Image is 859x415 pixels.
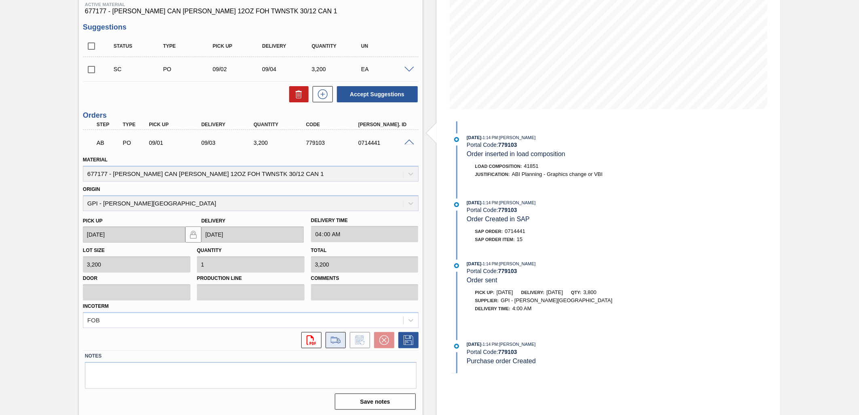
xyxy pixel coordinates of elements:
[310,66,366,72] div: 3,200
[454,263,459,268] img: atual
[467,342,481,347] span: [DATE]
[498,142,517,148] strong: 779103
[83,227,185,243] input: mm/dd/yyyy
[335,394,416,410] button: Save notes
[467,358,536,364] span: Purchase order Created
[454,202,459,207] img: atual
[546,289,563,295] span: [DATE]
[260,43,316,49] div: Delivery
[85,2,417,7] span: Active Material
[467,349,659,355] div: Portal Code:
[524,163,539,169] span: 41851
[199,122,258,127] div: Delivery
[521,290,544,295] span: Delivery:
[147,140,206,146] div: 09/01/2025
[121,140,148,146] div: Purchase order
[83,273,190,284] label: Door
[346,332,370,348] div: Inform order change
[467,207,659,213] div: Portal Code:
[311,273,419,284] label: Comments
[512,305,532,311] span: 4:00 AM
[498,207,517,213] strong: 779103
[161,43,217,49] div: Type
[121,122,148,127] div: Type
[333,85,419,103] div: Accept Suggestions
[95,122,122,127] div: Step
[501,297,612,303] span: GPI - [PERSON_NAME][GEOGRAPHIC_DATA]
[252,140,311,146] div: 3,200
[359,43,415,49] div: UN
[475,164,522,169] span: Load Composition :
[83,218,103,224] label: Pick up
[83,248,105,253] label: Lot size
[370,332,394,348] div: Cancel Order
[87,317,100,324] div: FOB
[83,186,100,192] label: Origin
[188,230,198,239] img: locked
[85,350,417,362] label: Notes
[498,261,536,266] span: : [PERSON_NAME]
[85,8,417,15] span: 677177 - [PERSON_NAME] CAN [PERSON_NAME] 12OZ FOH TWNSTK 30/12 CAN 1
[467,216,530,222] span: Order Created in SAP
[252,122,311,127] div: Quantity
[95,134,122,152] div: Awaiting Billing
[497,289,513,295] span: [DATE]
[359,66,415,72] div: EA
[454,344,459,349] img: atual
[199,140,258,146] div: 09/03/2025
[356,122,415,127] div: [PERSON_NAME]. ID
[467,142,659,148] div: Portal Code:
[112,43,167,49] div: Status
[304,140,363,146] div: 779103
[482,201,498,205] span: - 1:14 PM
[512,171,603,177] span: ABI Planning - Graphics change or VBI
[475,290,495,295] span: Pick up:
[498,268,517,274] strong: 779103
[97,140,120,146] p: AB
[260,66,316,72] div: 09/04/2025
[161,66,217,72] div: Purchase order
[83,303,109,309] label: Incoterm
[311,248,327,253] label: Total
[498,342,536,347] span: : [PERSON_NAME]
[482,262,498,266] span: - 1:14 PM
[185,227,201,243] button: locked
[584,289,597,295] span: 3,800
[309,86,333,102] div: New suggestion
[285,86,309,102] div: Delete Suggestions
[197,248,222,253] label: Quantity
[467,200,481,205] span: [DATE]
[356,140,415,146] div: 0714441
[571,290,581,295] span: Qty:
[83,23,419,32] h3: Suggestions
[197,273,305,284] label: Production Line
[475,237,515,242] span: SAP Order Item:
[467,261,481,266] span: [DATE]
[467,268,659,274] div: Portal Code:
[304,122,363,127] div: Code
[517,236,523,242] span: 15
[322,332,346,348] div: Go to Load Composition
[498,135,536,140] span: : [PERSON_NAME]
[467,135,481,140] span: [DATE]
[112,66,167,72] div: Suggestion Created
[311,215,419,227] label: Delivery Time
[467,150,565,157] span: Order inserted in load composition
[297,332,322,348] div: Open PDF file
[482,342,498,347] span: - 1:14 PM
[498,200,536,205] span: : [PERSON_NAME]
[211,66,267,72] div: 09/02/2025
[83,157,108,163] label: Material
[201,218,226,224] label: Delivery
[482,136,498,140] span: - 1:14 PM
[505,228,525,234] span: 0714441
[498,349,517,355] strong: 779103
[454,137,459,142] img: atual
[147,122,206,127] div: Pick up
[475,229,503,234] span: SAP Order:
[467,277,497,284] span: Order sent
[201,227,304,243] input: mm/dd/yyyy
[211,43,267,49] div: Pick up
[475,306,510,311] span: Delivery Time :
[394,332,419,348] div: Save Order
